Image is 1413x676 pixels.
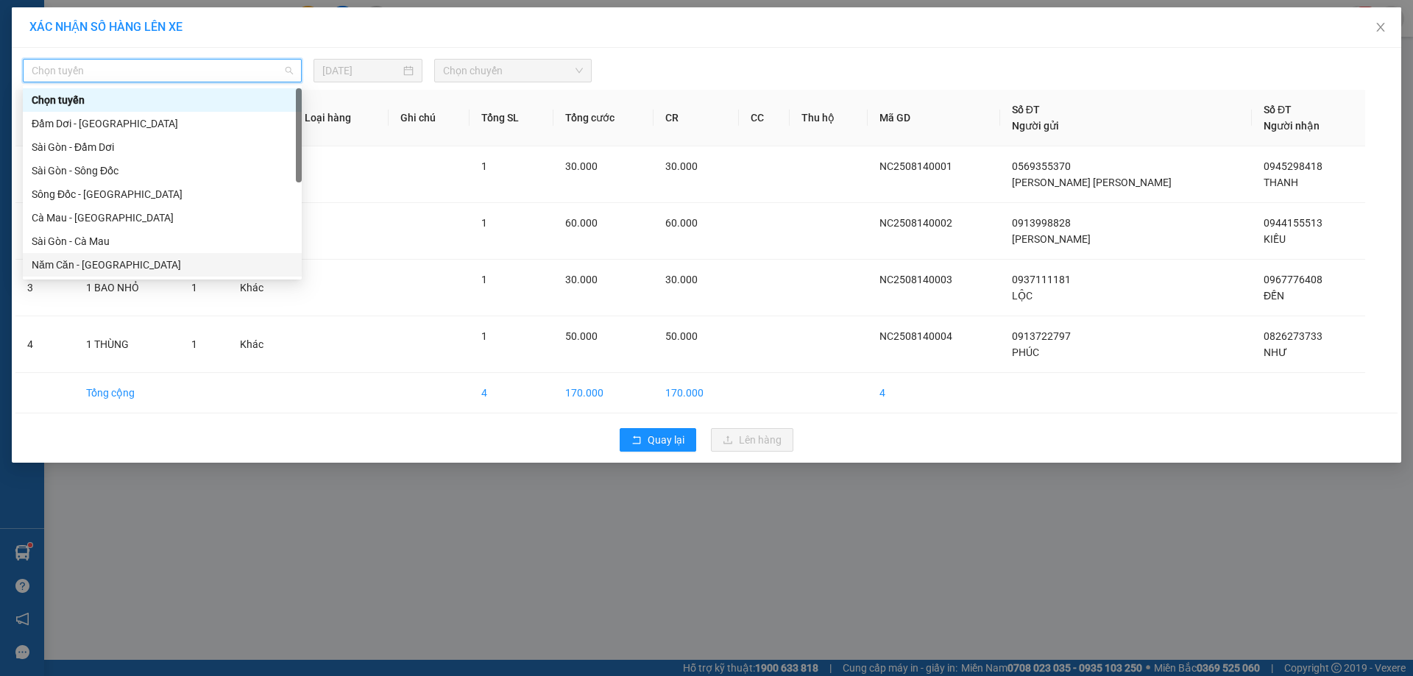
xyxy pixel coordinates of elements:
[868,90,1000,146] th: Mã GD
[32,186,293,202] div: Sông Đốc - [GEOGRAPHIC_DATA]
[1012,120,1059,132] span: Người gửi
[1012,177,1172,188] span: [PERSON_NAME] [PERSON_NAME]
[665,160,698,172] span: 30.000
[23,135,302,159] div: Sài Gòn - Đầm Dơi
[23,159,302,182] div: Sài Gòn - Sông Đốc
[1012,330,1071,342] span: 0913722797
[23,206,302,230] div: Cà Mau - Sài Gòn
[1264,217,1322,229] span: 0944155513
[74,260,180,316] td: 1 BAO NHỎ
[620,428,696,452] button: rollbackQuay lại
[15,146,74,203] td: 1
[15,90,74,146] th: STT
[565,274,598,285] span: 30.000
[470,90,553,146] th: Tổng SL
[389,90,470,146] th: Ghi chú
[1264,104,1292,115] span: Số ĐT
[32,92,293,108] div: Chọn tuyến
[32,163,293,179] div: Sài Gòn - Sông Đốc
[879,330,952,342] span: NC2508140004
[1012,104,1040,115] span: Số ĐT
[29,20,183,34] span: XÁC NHẬN SỐ HÀNG LÊN XE
[481,330,487,342] span: 1
[879,217,952,229] span: NC2508140002
[631,435,642,446] span: rollback
[23,112,302,135] div: Đầm Dơi - Sài Gòn
[32,60,293,82] span: Chọn tuyến
[15,203,74,260] td: 2
[1012,160,1071,172] span: 0569355370
[1264,290,1284,302] span: ĐẾN
[1375,21,1387,33] span: close
[32,115,293,132] div: Đầm Dơi - [GEOGRAPHIC_DATA]
[790,90,868,146] th: Thu hộ
[1264,330,1322,342] span: 0826273733
[1264,177,1298,188] span: THANH
[879,274,952,285] span: NC2508140003
[32,139,293,155] div: Sài Gòn - Đầm Dơi
[665,274,698,285] span: 30.000
[739,90,790,146] th: CC
[322,63,400,79] input: 14/08/2025
[565,217,598,229] span: 60.000
[553,373,654,413] td: 170.000
[1360,7,1401,49] button: Close
[1264,120,1320,132] span: Người nhận
[565,160,598,172] span: 30.000
[1012,233,1091,245] span: [PERSON_NAME]
[1012,290,1033,302] span: LỘC
[23,253,302,277] div: Năm Căn - Sài Gòn
[32,210,293,226] div: Cà Mau - [GEOGRAPHIC_DATA]
[1264,160,1322,172] span: 0945298418
[191,338,197,350] span: 1
[443,60,583,82] span: Chọn chuyến
[711,428,793,452] button: uploadLên hàng
[15,260,74,316] td: 3
[74,373,180,413] td: Tổng cộng
[15,316,74,373] td: 4
[868,373,1000,413] td: 4
[654,373,738,413] td: 170.000
[481,274,487,285] span: 1
[23,230,302,253] div: Sài Gòn - Cà Mau
[1264,346,1287,358] span: NHƯ
[481,217,487,229] span: 1
[228,316,293,373] td: Khác
[32,257,293,273] div: Năm Căn - [GEOGRAPHIC_DATA]
[74,316,180,373] td: 1 THÙNG
[23,182,302,206] div: Sông Đốc - Sài Gòn
[191,282,197,293] span: 1
[32,233,293,249] div: Sài Gòn - Cà Mau
[648,432,684,448] span: Quay lại
[470,373,553,413] td: 4
[665,330,698,342] span: 50.000
[553,90,654,146] th: Tổng cước
[1012,274,1071,285] span: 0937111181
[1264,233,1286,245] span: KIỀU
[1012,217,1071,229] span: 0913998828
[665,217,698,229] span: 60.000
[565,330,598,342] span: 50.000
[23,88,302,112] div: Chọn tuyến
[228,260,293,316] td: Khác
[879,160,952,172] span: NC2508140001
[1264,274,1322,285] span: 0967776408
[481,160,487,172] span: 1
[293,90,389,146] th: Loại hàng
[1012,346,1039,358] span: PHÚC
[654,90,738,146] th: CR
